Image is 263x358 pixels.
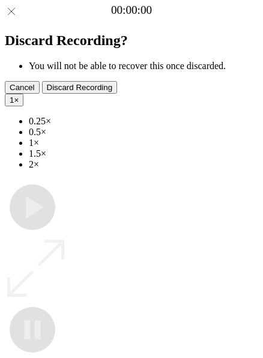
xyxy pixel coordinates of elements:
[29,138,258,148] li: 1×
[29,148,258,159] li: 1.5×
[29,159,258,170] li: 2×
[111,4,152,17] a: 00:00:00
[29,61,258,71] li: You will not be able to recover this once discarded.
[5,81,40,94] button: Cancel
[29,116,258,127] li: 0.25×
[29,127,258,138] li: 0.5×
[5,32,258,49] h2: Discard Recording?
[42,81,118,94] button: Discard Recording
[5,94,23,106] button: 1×
[10,96,14,105] span: 1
